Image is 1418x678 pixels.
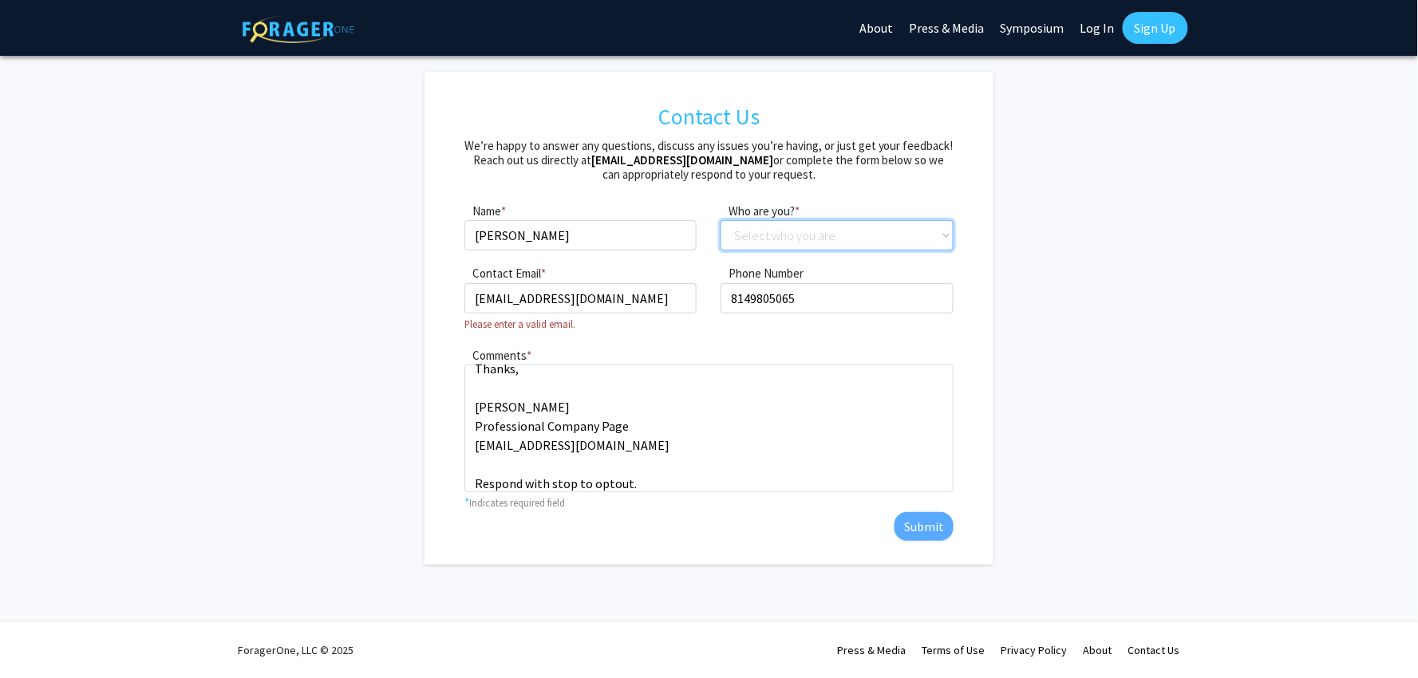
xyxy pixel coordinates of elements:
[464,265,541,283] label: Contact Email
[464,96,954,139] h1: Contact Us
[464,347,527,365] label: Comments
[1128,643,1180,657] a: Contact Us
[1084,643,1112,657] a: About
[464,283,697,313] input: What's your email?
[591,152,773,168] a: [EMAIL_ADDRESS][DOMAIN_NAME]
[464,317,575,330] small: Please enter a valid email.
[922,643,985,657] a: Terms of Use
[243,15,354,43] img: ForagerOne Logo
[721,203,795,221] label: Who are you?
[239,622,354,678] div: ForagerOne, LLC © 2025
[12,606,68,666] iframe: Chat
[1123,12,1188,44] a: Sign Up
[838,643,906,657] a: Press & Media
[1001,643,1068,657] a: Privacy Policy
[464,203,501,221] label: Name
[464,139,954,182] h5: We’re happy to answer any questions, discuss any issues you’re having, or just get your feedback!...
[895,512,954,541] button: Submit
[721,283,954,313] input: What phone number can we reach you at?
[464,220,697,250] input: What's your full name?
[469,496,565,509] small: Indicates required field
[721,265,804,283] label: Phone Number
